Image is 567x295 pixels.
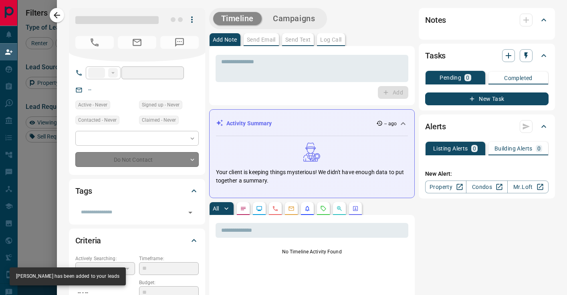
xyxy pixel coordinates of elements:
[473,146,476,151] p: 0
[425,46,549,65] div: Tasks
[75,36,114,49] span: No Number
[336,205,343,212] svg: Opportunities
[216,248,409,255] p: No Timeline Activity Found
[216,168,408,185] p: Your client is keeping things mysterious! We didn't have enough data to put together a summary.
[256,205,262,212] svg: Lead Browsing Activity
[425,92,549,105] button: New Task
[75,185,92,197] h2: Tags
[118,36,156,49] span: No Email
[537,146,541,151] p: 0
[78,101,107,109] span: Active - Never
[75,152,199,167] div: Do Not Contact
[216,116,408,131] div: Activity Summary-- ago
[425,14,446,26] h2: Notes
[288,205,295,212] svg: Emails
[384,120,397,127] p: -- ago
[75,234,101,247] h2: Criteria
[160,36,199,49] span: No Number
[213,12,262,25] button: Timeline
[425,117,549,136] div: Alerts
[304,205,311,212] svg: Listing Alerts
[466,75,469,80] p: 0
[507,181,549,193] a: Mr.Loft
[320,205,327,212] svg: Requests
[352,205,359,212] svg: Agent Actions
[139,279,199,286] p: Budget:
[425,49,446,62] h2: Tasks
[213,37,237,42] p: Add Note
[425,120,446,133] h2: Alerts
[466,181,507,193] a: Condos
[425,181,466,193] a: Property
[226,119,272,128] p: Activity Summary
[139,255,199,262] p: Timeframe:
[213,206,219,211] p: All
[16,270,119,283] div: [PERSON_NAME] has been added to your leads
[240,205,246,212] svg: Notes
[185,207,196,218] button: Open
[440,75,461,80] p: Pending
[78,116,117,124] span: Contacted - Never
[142,116,176,124] span: Claimed - Never
[433,146,468,151] p: Listing Alerts
[75,181,199,201] div: Tags
[88,86,91,93] a: --
[142,101,180,109] span: Signed up - Never
[425,10,549,30] div: Notes
[265,12,323,25] button: Campaigns
[494,146,533,151] p: Building Alerts
[75,255,135,262] p: Actively Searching:
[504,75,533,81] p: Completed
[272,205,278,212] svg: Calls
[75,231,199,250] div: Criteria
[425,170,549,178] p: New Alert:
